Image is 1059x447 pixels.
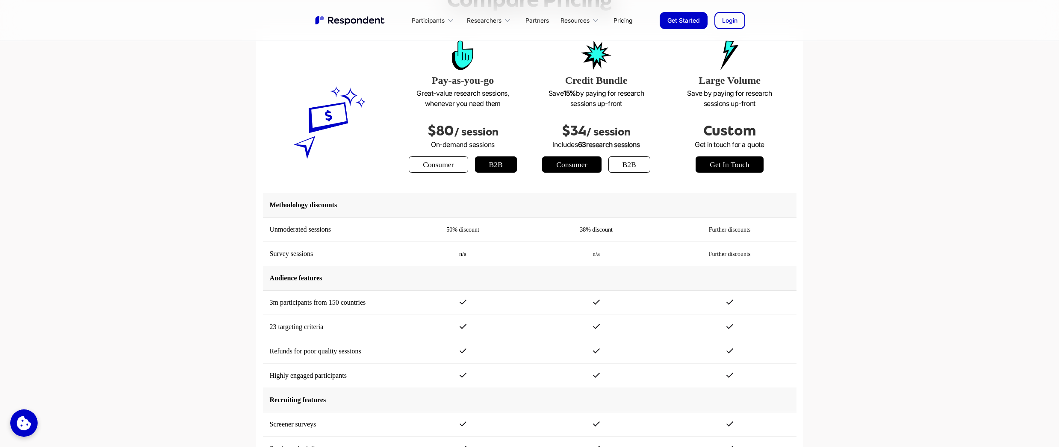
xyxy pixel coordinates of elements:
p: On-demand sessions [403,139,523,150]
h3: Credit Bundle [537,73,656,88]
a: Get Started [660,12,708,29]
div: Participants [407,10,462,30]
a: Login [714,12,745,29]
p: Great-value research sessions, whenever you need them [403,88,523,109]
span: $80 [428,123,454,138]
div: Researchers [462,10,518,30]
td: Unmoderated sessions [263,218,396,242]
td: Audience features [263,266,796,291]
a: Partners [519,10,556,30]
h3: Pay-as-you-go [403,73,523,88]
td: Recruiting features [263,388,796,412]
td: Further discounts [663,242,796,266]
td: Screener surveys [263,412,396,437]
td: Methodology discounts [263,193,796,218]
img: Untitled UI logotext [314,15,387,26]
td: 3m participants from 150 countries [263,291,396,315]
span: Custom [703,123,756,138]
td: n/a [530,242,663,266]
p: Get in touch for a quote [670,139,790,150]
p: Includes [537,139,656,150]
td: Survey sessions [263,242,396,266]
td: 50% discount [396,218,530,242]
a: Consumer [542,156,601,173]
td: n/a [396,242,530,266]
td: Refunds for poor quality sessions [263,339,396,364]
div: Participants [412,16,445,25]
span: 63 [578,140,586,149]
div: Resources [560,16,590,25]
td: Highly engaged participants [263,364,396,388]
span: research sessions [586,140,640,149]
a: home [314,15,387,26]
td: 23 targeting criteria [263,315,396,339]
td: Further discounts [663,218,796,242]
div: Resources [556,10,607,30]
p: Save by paying for research sessions up-front [537,88,656,109]
div: Researchers [467,16,501,25]
a: b2b [475,156,517,173]
a: get in touch [696,156,763,173]
p: Save by paying for research sessions up-front [670,88,790,109]
td: 38% discount [530,218,663,242]
a: Consumer [409,156,468,173]
h3: Large Volume [670,73,790,88]
span: / session [586,126,631,138]
span: $34 [562,123,586,138]
strong: 15% [563,89,576,97]
span: / session [454,126,499,138]
a: Pricing [607,10,639,30]
a: b2b [608,156,650,173]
